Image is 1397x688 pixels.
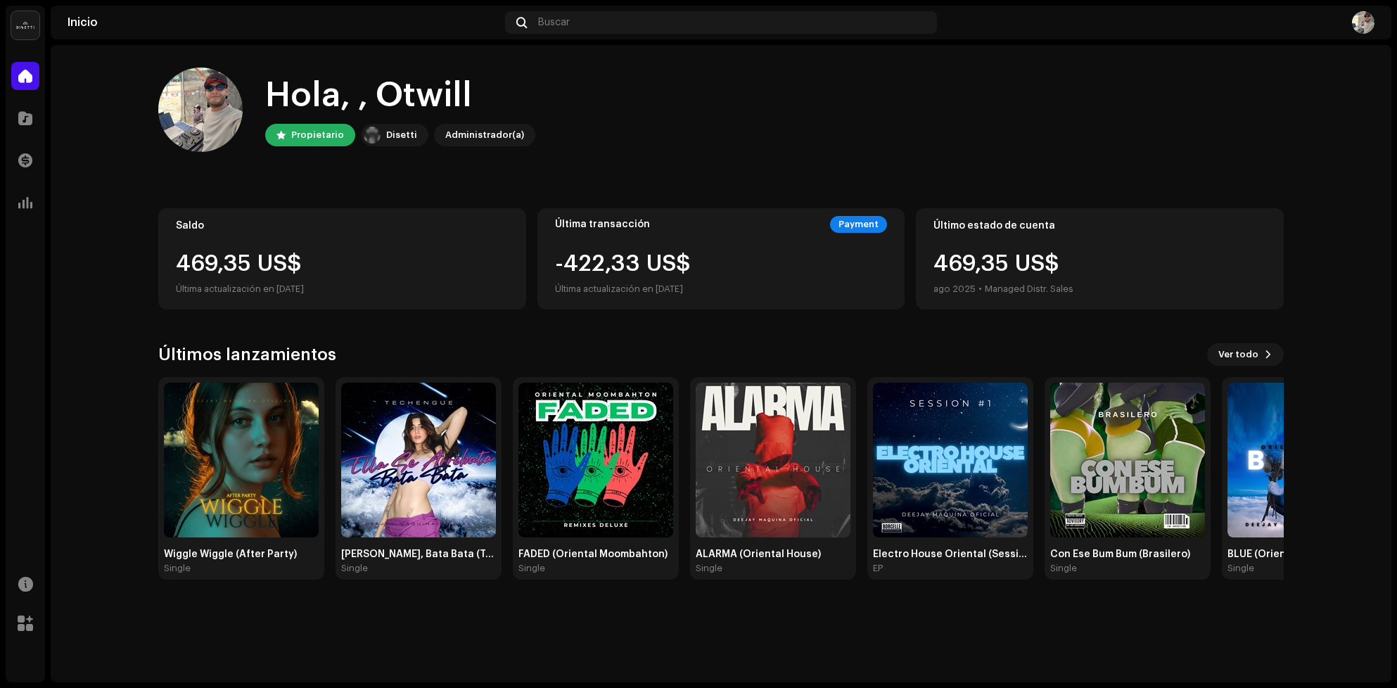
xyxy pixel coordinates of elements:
[176,220,509,231] div: Saldo
[1227,563,1254,574] div: Single
[1050,383,1205,537] img: 2c0464d5-f4eb-493e-b3dc-92e00451243d
[164,383,319,537] img: 9e1d2e56-c5fe-45ba-9e2c-4d35db49ca49
[873,563,883,574] div: EP
[158,208,526,310] re-o-card-value: Saldo
[341,563,368,574] div: Single
[916,208,1284,310] re-o-card-value: Último estado de cuenta
[158,343,336,366] h3: Últimos lanzamientos
[933,281,976,298] div: ago 2025
[555,219,650,230] div: Última transacción
[830,216,887,233] div: Payment
[364,127,381,144] img: 02a7c2d3-3c89-4098-b12f-2ff2945c95ee
[978,281,982,298] div: •
[518,563,545,574] div: Single
[265,73,535,118] div: Hola, , Otwill
[518,549,673,560] div: FADED (Oriental Moombahton)
[985,281,1073,298] div: Managed Distr. Sales
[1050,549,1205,560] div: Con Ese Bum Bum (Brasilero)
[341,383,496,537] img: f619fff8-33c8-4547-a5aa-6b3de3b3596e
[1207,343,1284,366] button: Ver todo
[555,281,691,298] div: Última actualización en [DATE]
[1218,340,1258,369] span: Ver todo
[933,220,1266,231] div: Último estado de cuenta
[158,68,243,152] img: 852d329a-1acc-4078-8467-7e42b92f1d24
[1050,563,1077,574] div: Single
[164,563,191,574] div: Single
[291,127,344,144] div: Propietario
[68,17,499,28] div: Inicio
[11,11,39,39] img: 02a7c2d3-3c89-4098-b12f-2ff2945c95ee
[1227,549,1382,560] div: BLUE (Oriental House)
[873,549,1028,560] div: Electro House Oriental (Session #1)
[1352,11,1374,34] img: 852d329a-1acc-4078-8467-7e42b92f1d24
[518,383,673,537] img: 80ec0770-e651-4a04-bea0-b10b7e017ff6
[696,549,850,560] div: ALARMA (Oriental House)
[696,563,722,574] div: Single
[538,17,570,28] span: Buscar
[873,383,1028,537] img: 2ef7b3aa-0039-4a8f-bae5-9b9ec2c46cee
[341,549,496,560] div: [PERSON_NAME], Bata Bata (Techengue)
[1227,383,1382,537] img: fc3aa86e-02b3-4b98-9bdf-980f02e134cf
[696,383,850,537] img: 45320ecf-f5d2-4776-b93d-0ba00729392f
[445,127,524,144] div: Administrador(a)
[386,127,417,144] div: Disetti
[164,549,319,560] div: Wiggle Wiggle (After Party)
[176,281,509,298] div: Última actualización en [DATE]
